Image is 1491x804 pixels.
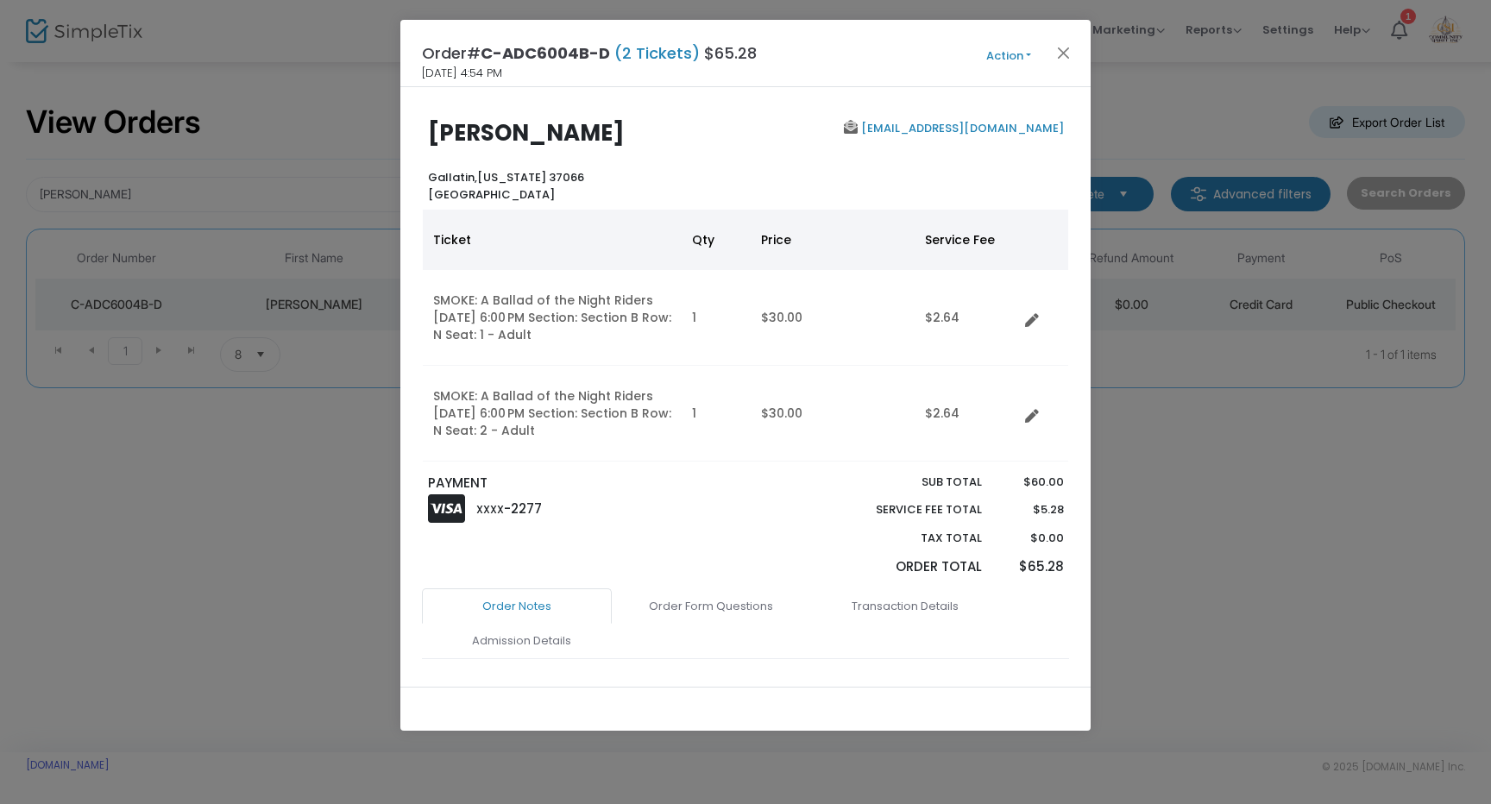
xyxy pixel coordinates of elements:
[998,557,1063,577] p: $65.28
[858,120,1064,136] a: [EMAIL_ADDRESS][DOMAIN_NAME]
[835,557,982,577] p: Order Total
[915,270,1018,366] td: $2.64
[957,47,1060,66] button: Action
[481,42,610,64] span: C-ADC6004B-D
[835,530,982,547] p: Tax Total
[428,474,738,493] p: PAYMENT
[422,588,612,625] a: Order Notes
[998,501,1063,518] p: $5.28
[682,210,751,270] th: Qty
[428,169,477,185] span: Gallatin,
[915,210,1018,270] th: Service Fee
[423,210,682,270] th: Ticket
[751,210,915,270] th: Price
[423,210,1068,462] div: Data table
[426,623,616,659] a: Admission Details
[835,501,982,518] p: Service Fee Total
[422,41,757,65] h4: Order# $65.28
[423,366,682,462] td: SMOKE: A Ballad of the Night Riders [DATE] 6:00 PM Section: Section B Row: N Seat: 2 - Adult
[610,42,704,64] span: (2 Tickets)
[428,117,625,148] b: [PERSON_NAME]
[751,366,915,462] td: $30.00
[810,588,1000,625] a: Transaction Details
[751,270,915,366] td: $30.00
[423,270,682,366] td: SMOKE: A Ballad of the Night Riders [DATE] 6:00 PM Section: Section B Row: N Seat: 1 - Adult
[422,65,502,82] span: [DATE] 4:54 PM
[998,474,1063,491] p: $60.00
[682,270,751,366] td: 1
[682,366,751,462] td: 1
[835,474,982,491] p: Sub total
[616,588,806,625] a: Order Form Questions
[476,502,504,517] span: XXXX
[998,530,1063,547] p: $0.00
[1053,41,1075,64] button: Close
[504,499,542,518] span: -2277
[428,169,584,203] b: [US_STATE] 37066 [GEOGRAPHIC_DATA]
[915,366,1018,462] td: $2.64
